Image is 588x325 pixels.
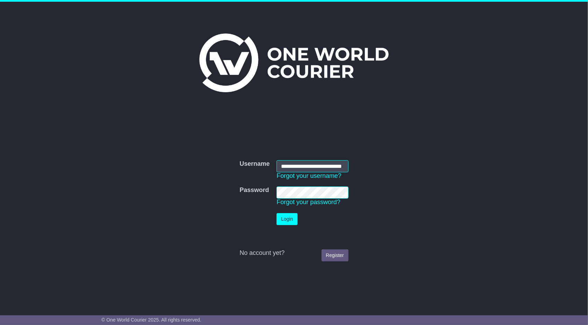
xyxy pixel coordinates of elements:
a: Forgot your password? [277,199,340,205]
a: Forgot your username? [277,172,341,179]
label: Password [239,187,269,194]
a: Register [322,249,349,261]
label: Username [239,160,270,168]
button: Login [277,213,297,225]
span: © One World Courier 2025. All rights reserved. [101,317,201,323]
img: One World [199,34,388,92]
div: No account yet? [239,249,348,257]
